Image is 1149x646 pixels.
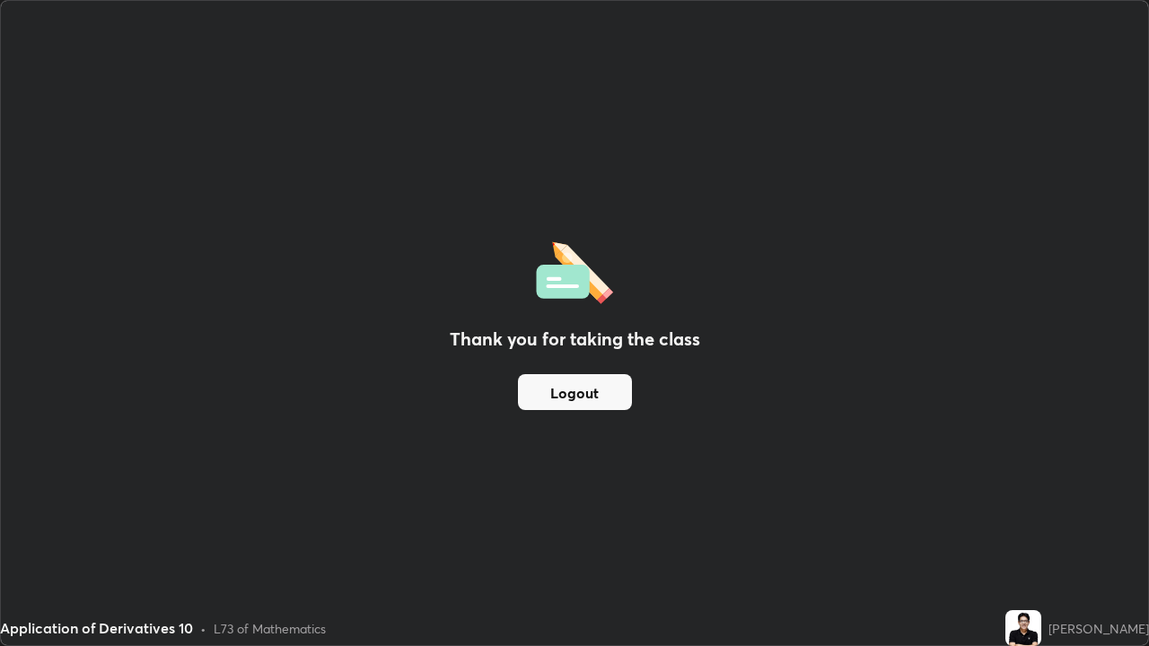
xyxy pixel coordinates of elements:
div: [PERSON_NAME] [1048,619,1149,638]
h2: Thank you for taking the class [450,326,700,353]
button: Logout [518,374,632,410]
img: offlineFeedback.1438e8b3.svg [536,236,613,304]
img: 6d797e2ea09447509fc7688242447a06.jpg [1005,610,1041,646]
div: L73 of Mathematics [214,619,326,638]
div: • [200,619,206,638]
